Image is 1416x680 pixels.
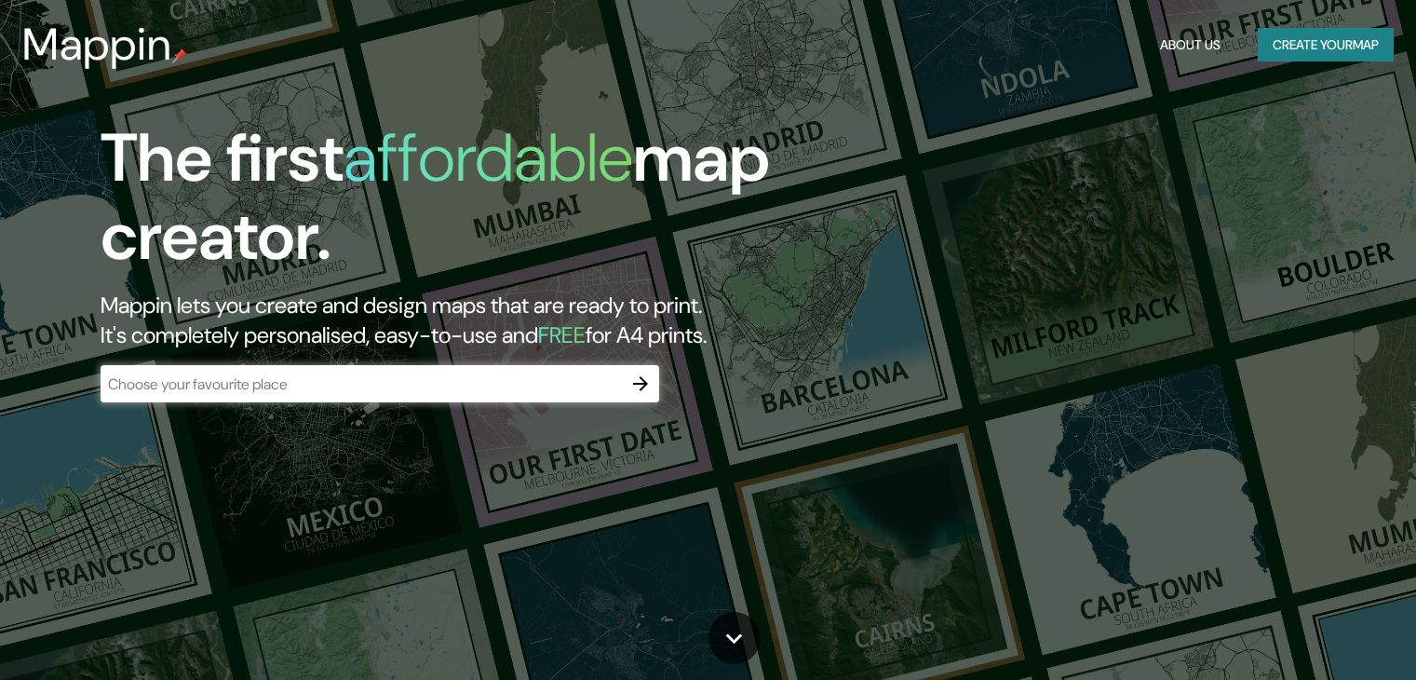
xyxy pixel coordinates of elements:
h5: FREE [538,320,586,349]
button: Create yourmap [1258,28,1394,62]
h2: Mappin lets you create and design maps that are ready to print. It's completely personalised, eas... [101,291,809,350]
h1: affordable [344,115,633,201]
input: Choose your favourite place [101,374,622,395]
h1: The first map creator. [101,119,809,291]
img: mappin-pin [172,48,187,63]
h3: Mappin [22,19,172,71]
button: About Us [1153,28,1228,62]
